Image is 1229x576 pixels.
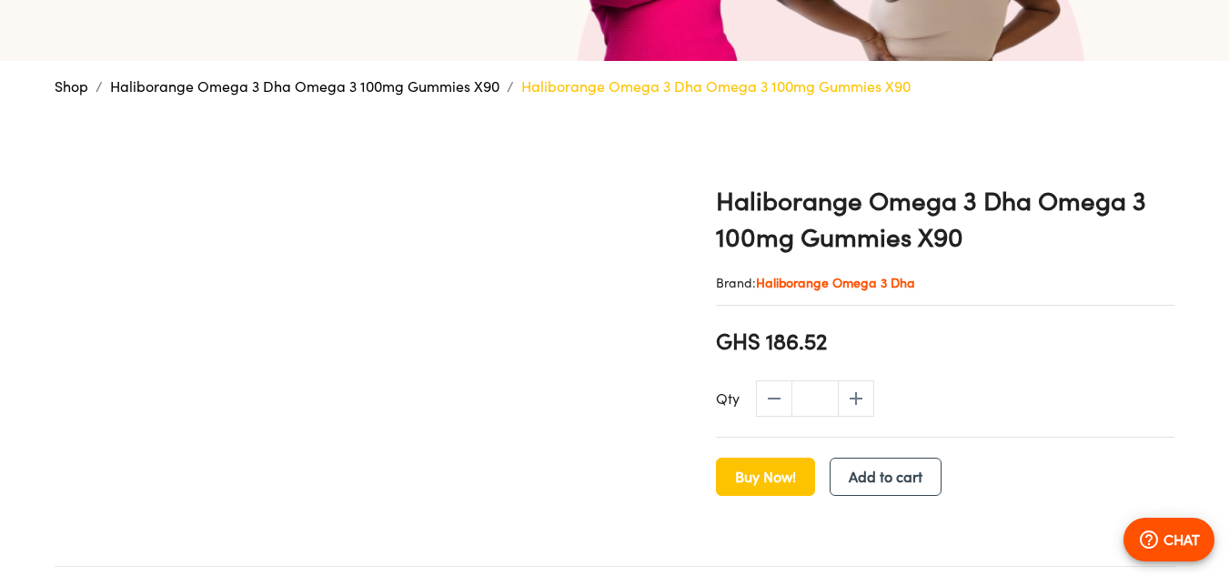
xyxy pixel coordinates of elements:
[507,76,514,97] li: /
[756,275,915,290] span: Haliborange Omega 3 Dha
[735,464,796,490] span: Buy Now!
[716,326,827,357] span: GHS 186.52
[1123,518,1214,561] button: CHAT
[830,458,942,496] button: Add to cart
[716,274,1174,292] p: Brand:
[55,77,88,96] a: Shop
[1164,529,1200,551] p: CHAT
[716,388,740,409] p: Qty
[716,458,815,496] button: Buy Now!
[838,380,874,417] span: increase
[55,76,1175,97] nav: breadcrumb
[849,464,922,490] span: Add to cart
[521,76,911,97] p: Haliborange Omega 3 Dha Omega 3 100mg Gummies X90
[96,76,103,97] li: /
[110,77,499,96] a: Haliborange Omega 3 Dha Omega 3 100mg Gummies X90
[716,183,1174,256] h1: Haliborange Omega 3 Dha Omega 3 100mg Gummies X90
